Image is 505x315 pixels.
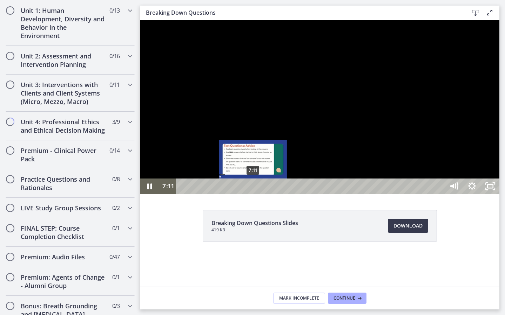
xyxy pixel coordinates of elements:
[273,293,325,304] button: Mark Incomplete
[112,118,120,126] span: 3 / 9
[21,253,106,261] h2: Premium: Audio Files
[334,295,355,301] span: Continue
[109,6,120,15] span: 0 / 13
[21,224,106,241] h2: FINAL STEP: Course Completion Checklist
[112,273,120,281] span: 0 / 1
[388,219,428,233] a: Download
[112,302,120,310] span: 0 / 3
[21,204,106,212] h2: LIVE Study Group Sessions
[109,80,120,89] span: 0 / 11
[21,273,106,290] h2: Premium: Agents of Change - Alumni Group
[211,227,298,233] span: 419 KB
[328,293,366,304] button: Continue
[109,52,120,60] span: 0 / 16
[21,52,106,69] h2: Unit 2: Assessment and Intervention Planning
[279,295,319,301] span: Mark Incomplete
[393,222,423,230] span: Download
[21,175,106,192] h2: Practice Questions and Rationales
[140,20,499,194] iframe: Video Lesson
[112,204,120,212] span: 0 / 2
[21,146,106,163] h2: Premium - Clinical Power Pack
[21,80,106,106] h2: Unit 3: Interventions with Clients and Client Systems (Micro, Mezzo, Macro)
[146,8,457,17] h3: Breaking Down Questions
[112,175,120,183] span: 0 / 8
[21,6,106,40] h2: Unit 1: Human Development, Diversity and Behavior in the Environment
[112,224,120,232] span: 0 / 1
[21,118,106,134] h2: Unit 4: Professional Ethics and Ethical Decision Making
[109,146,120,155] span: 0 / 14
[323,158,341,174] button: Show settings menu
[304,158,323,174] button: Mute
[341,158,359,174] button: Unfullscreen
[109,253,120,261] span: 0 / 47
[211,219,298,227] span: Breaking Down Questions Slides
